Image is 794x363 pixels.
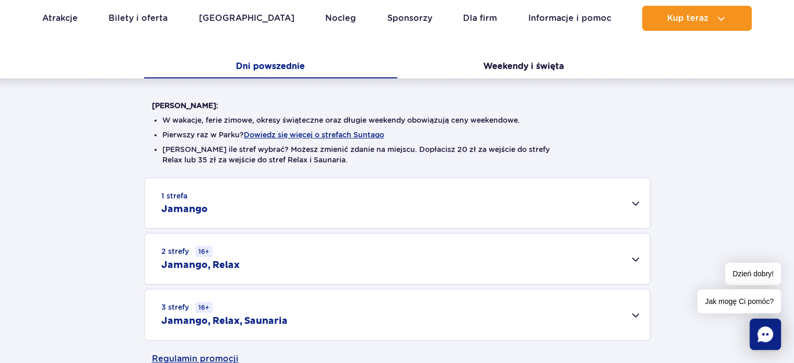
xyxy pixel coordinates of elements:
h2: Jamango [161,203,208,216]
button: Dowiedz się więcej o strefach Suntago [244,131,384,139]
div: Chat [750,319,781,350]
li: W wakacje, ferie zimowe, okresy świąteczne oraz długie weekendy obowiązują ceny weekendowe. [162,115,632,125]
li: Pierwszy raz w Parku? [162,130,632,140]
li: [PERSON_NAME] ile stref wybrać? Możesz zmienić zdanie na miejscu. Dopłacisz 20 zł za wejście do s... [162,144,632,165]
a: Bilety i oferta [109,6,168,31]
a: Informacje i pomoc [528,6,611,31]
span: Kup teraz [667,14,708,23]
a: Sponsorzy [387,6,432,31]
a: Nocleg [325,6,356,31]
a: [GEOGRAPHIC_DATA] [199,6,294,31]
strong: [PERSON_NAME]: [152,101,218,110]
span: Jak mogę Ci pomóc? [697,289,781,313]
h2: Jamango, Relax [161,259,240,272]
small: 3 strefy [161,302,212,313]
h2: Jamango, Relax, Saunaria [161,315,288,327]
a: Dla firm [463,6,497,31]
button: Weekendy i święta [397,56,650,78]
button: Kup teraz [642,6,752,31]
span: Dzień dobry! [725,263,781,285]
button: Dni powszednie [144,56,397,78]
small: 16+ [195,246,212,257]
small: 16+ [195,302,212,313]
small: 1 strefa [161,191,187,201]
a: Atrakcje [42,6,78,31]
small: 2 strefy [161,246,212,257]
